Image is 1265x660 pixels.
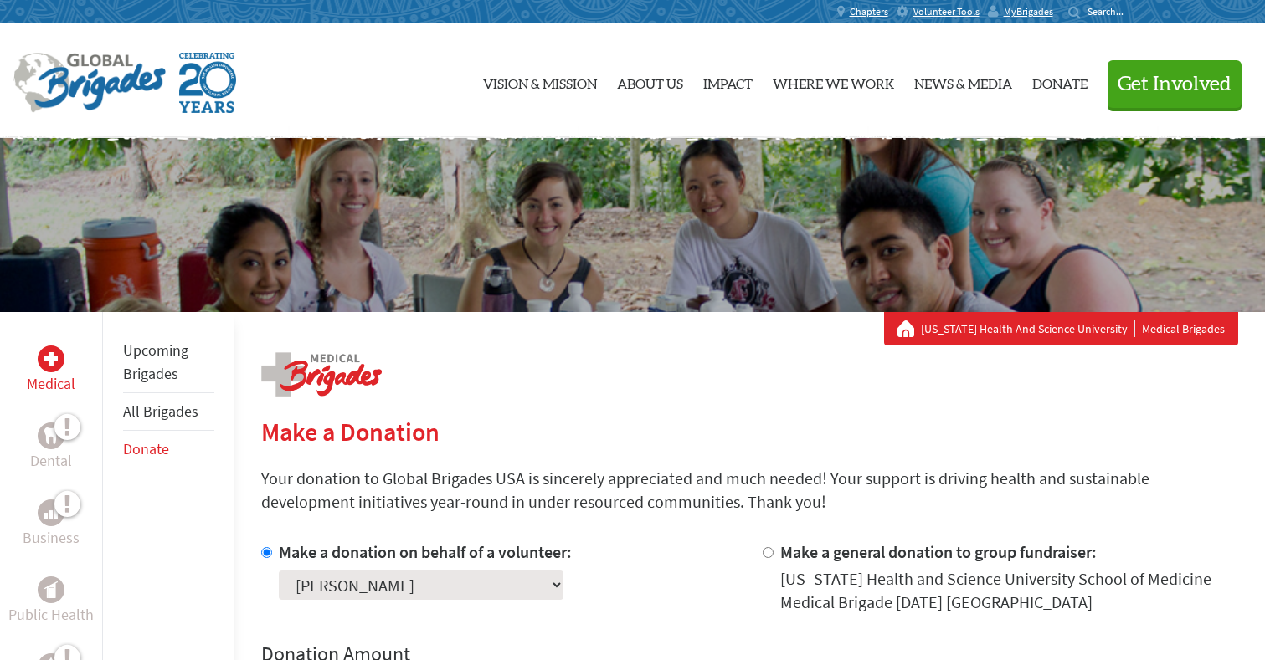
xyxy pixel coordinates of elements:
li: Donate [123,431,214,468]
a: DentalDental [30,422,72,473]
a: Donate [1032,38,1088,125]
a: Donate [123,439,169,458]
a: Impact [703,38,753,125]
img: Medical [44,352,58,366]
span: MyBrigades [1004,5,1053,18]
a: Public HealthPublic Health [8,576,94,627]
li: All Brigades [123,393,214,431]
div: [US_STATE] Health and Science University School of Medicine Medical Brigade [DATE] [GEOGRAPHIC_DATA] [780,567,1238,614]
img: Dental [44,427,58,443]
button: Get Involved [1108,60,1242,108]
div: Medical Brigades [897,320,1225,337]
label: Make a general donation to group fundraiser: [780,541,1097,562]
a: MedicalMedical [27,345,75,396]
img: Global Brigades Logo [13,53,166,113]
img: Business [44,506,58,519]
img: logo-medical.png [261,352,382,397]
a: About Us [617,38,683,125]
img: Global Brigades Celebrating 20 Years [179,53,236,113]
p: Medical [27,372,75,396]
a: All Brigades [123,402,198,421]
a: Where We Work [773,38,894,125]
li: Upcoming Brigades [123,332,214,393]
p: Public Health [8,603,94,627]
div: Medical [38,345,64,372]
a: Vision & Mission [483,38,597,125]
h2: Make a Donation [261,417,1238,447]
div: Public Health [38,576,64,603]
p: Your donation to Global Brigades USA is sincerely appreciated and much needed! Your support is dr... [261,467,1238,514]
span: Get Involved [1118,74,1232,95]
input: Search... [1088,5,1135,18]
div: Business [38,499,64,526]
p: Business [23,526,80,550]
p: Dental [30,449,72,473]
a: [US_STATE] Health And Science University [921,320,1135,337]
img: Public Health [44,581,58,598]
span: Volunteer Tools [913,5,980,18]
div: Dental [38,422,64,449]
a: News & Media [914,38,1012,125]
label: Make a donation on behalf of a volunteer: [279,541,572,562]
a: Upcoming Brigades [123,340,188,383]
span: Chapters [850,5,888,18]
a: BusinessBusiness [23,499,80,550]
